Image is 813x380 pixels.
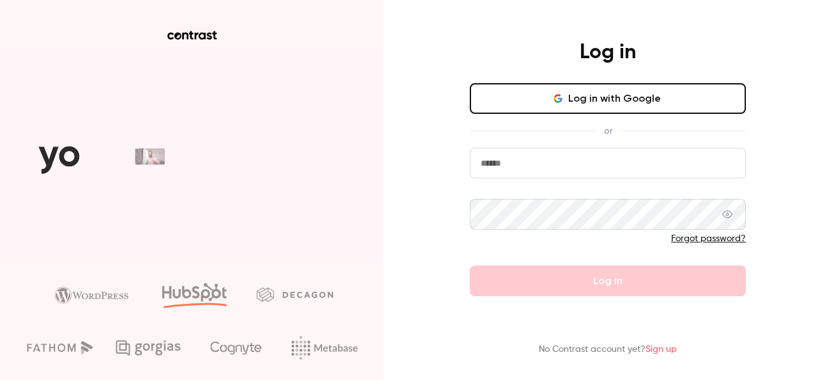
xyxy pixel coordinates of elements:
h4: Log in [580,40,636,65]
button: Log in with Google [470,83,746,114]
a: Sign up [646,345,677,354]
img: decagon [256,287,333,301]
span: or [598,124,619,138]
a: Forgot password? [671,234,746,243]
p: No Contrast account yet? [539,343,677,356]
